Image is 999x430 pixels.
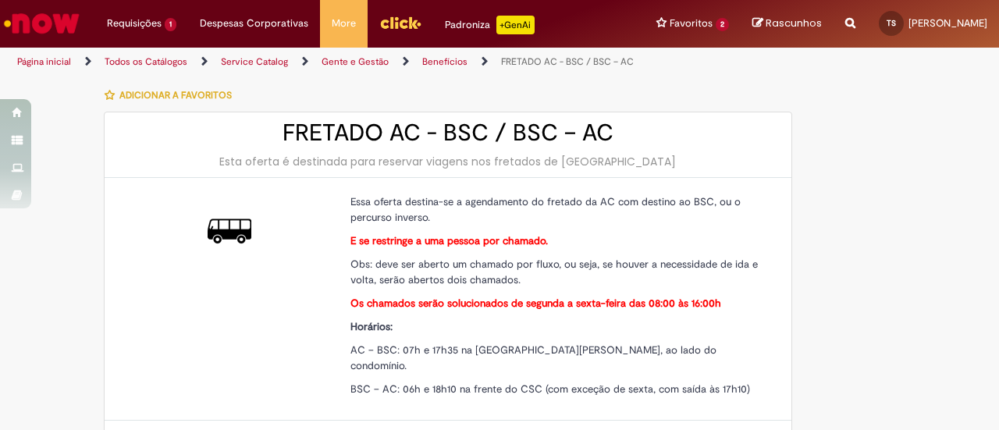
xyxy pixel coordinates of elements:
[752,16,822,31] a: Rascunhos
[322,55,389,68] a: Gente e Gestão
[332,16,356,31] span: More
[120,154,776,169] div: Esta oferta é destinada para reservar viagens nos fretados de [GEOGRAPHIC_DATA]
[165,18,176,31] span: 1
[350,320,393,333] strong: Horários:
[350,297,721,310] strong: Os chamados serão solucionados de segunda a sexta-feira das 08:00 às 16:00h
[120,120,776,146] h2: FRETADO AC - BSC / BSC – AC
[105,55,187,68] a: Todos os Catálogos
[350,234,548,247] strong: E se restringe a uma pessoa por chamado.
[716,18,729,31] span: 2
[908,16,987,30] span: [PERSON_NAME]
[208,209,251,253] img: FRETADO AC - BSC / BSC – AC
[119,89,232,101] span: Adicionar a Favoritos
[766,16,822,30] span: Rascunhos
[496,16,535,34] p: +GenAi
[445,16,535,34] div: Padroniza
[107,16,162,31] span: Requisições
[2,8,82,39] img: ServiceNow
[17,55,71,68] a: Página inicial
[887,18,896,28] span: TS
[350,382,750,396] span: BSC – AC: 06h e 18h10 na frente do CSC (com exceção de sexta, com saída às 17h10)
[350,258,758,286] span: Obs: deve ser aberto um chamado por fluxo, ou seja, se houver a necessidade de ida e volta, serão...
[104,79,240,112] button: Adicionar a Favoritos
[221,55,288,68] a: Service Catalog
[350,195,741,224] span: Essa oferta destina-se a agendamento do fretado da AC com destino ao BSC, ou o percurso inverso.
[379,11,421,34] img: click_logo_yellow_360x200.png
[501,55,634,68] a: FRETADO AC - BSC / BSC – AC
[670,16,713,31] span: Favoritos
[200,16,308,31] span: Despesas Corporativas
[12,48,654,76] ul: Trilhas de página
[350,343,716,372] span: AC – BSC: 07h e 17h35 na [GEOGRAPHIC_DATA][PERSON_NAME], ao lado do condomínio.
[422,55,468,68] a: Benefícios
